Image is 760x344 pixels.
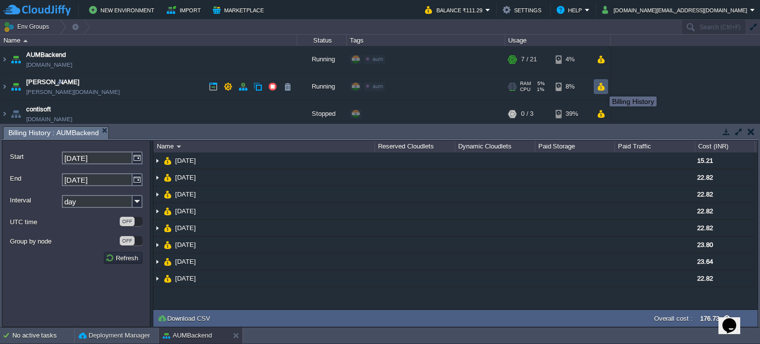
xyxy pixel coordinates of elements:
div: 8% [556,73,588,100]
a: [DATE] [174,173,197,182]
img: AMDAwAAAACH5BAEAAAAALAAAAAABAAEAAAICRAEAOw== [164,169,172,186]
a: [DOMAIN_NAME] [26,60,72,70]
span: 22.82 [697,207,713,215]
span: 22.82 [697,275,713,282]
span: 23.64 [697,258,713,265]
img: AMDAwAAAACH5BAEAAAAALAAAAAABAAEAAAICRAEAOw== [153,152,161,169]
span: Billing History : AUMBackend [8,127,99,139]
button: Help [557,4,585,16]
div: Stopped [297,100,347,127]
button: [DOMAIN_NAME][EMAIL_ADDRESS][DOMAIN_NAME] [602,4,750,16]
div: Dynamic Cloudlets [456,141,535,152]
img: AMDAwAAAACH5BAEAAAAALAAAAAABAAEAAAICRAEAOw== [164,270,172,287]
img: AMDAwAAAACH5BAEAAAAALAAAAAABAAEAAAICRAEAOw== [153,270,161,287]
button: AUMBackend [163,331,212,341]
span: aum [373,56,383,62]
label: Interval [10,195,61,205]
div: Paid Traffic [616,141,695,152]
div: Cost (INR) [696,141,755,152]
a: [DATE] [174,207,197,215]
img: AMDAwAAAACH5BAEAAAAALAAAAAABAAEAAAICRAEAOw== [9,73,23,100]
span: RAM [520,81,531,87]
button: Marketplace [213,4,267,16]
img: AMDAwAAAACH5BAEAAAAALAAAAAABAAEAAAICRAEAOw== [0,46,8,73]
img: AMDAwAAAACH5BAEAAAAALAAAAAABAAEAAAICRAEAOw== [164,220,172,236]
button: Download CSV [157,314,213,323]
div: 0 / 3 [521,100,533,127]
a: [DATE] [174,190,197,198]
a: contisoft [26,104,51,114]
img: AMDAwAAAACH5BAEAAAAALAAAAAABAAEAAAICRAEAOw== [9,100,23,127]
span: 5% [535,81,545,87]
label: End [10,173,61,184]
iframe: chat widget [718,304,750,334]
img: AMDAwAAAACH5BAEAAAAALAAAAAABAAEAAAICRAEAOw== [23,40,28,42]
button: Deployment Manager [79,331,150,341]
div: Running [297,73,347,100]
a: [PERSON_NAME] [26,77,80,87]
label: Overall cost : [654,315,693,322]
img: AMDAwAAAACH5BAEAAAAALAAAAAABAAEAAAICRAEAOw== [153,186,161,202]
div: 7 / 21 [521,46,537,73]
div: Paid Storage [536,141,615,152]
div: OFF [120,236,135,246]
label: Group by node [10,236,119,246]
label: Start [10,151,61,162]
img: AMDAwAAAACH5BAEAAAAALAAAAAABAAEAAAICRAEAOw== [177,146,181,148]
span: 15.21 [697,157,713,164]
div: Usage [506,35,610,46]
a: [DATE] [174,241,197,249]
button: Env Groups [3,20,52,34]
a: [DATE] [174,224,197,232]
img: AMDAwAAAACH5BAEAAAAALAAAAAABAAEAAAICRAEAOw== [153,220,161,236]
div: Billing History [612,98,654,105]
img: AMDAwAAAACH5BAEAAAAALAAAAAABAAEAAAICRAEAOw== [164,203,172,219]
img: AMDAwAAAACH5BAEAAAAALAAAAAABAAEAAAICRAEAOw== [164,186,172,202]
span: 22.82 [697,191,713,198]
img: AMDAwAAAACH5BAEAAAAALAAAAAABAAEAAAICRAEAOw== [153,169,161,186]
a: [DATE] [174,274,197,283]
img: AMDAwAAAACH5BAEAAAAALAAAAAABAAEAAAICRAEAOw== [164,237,172,253]
span: CPU [520,87,530,93]
a: [PERSON_NAME][DOMAIN_NAME] [26,87,120,97]
img: AMDAwAAAACH5BAEAAAAALAAAAAABAAEAAAICRAEAOw== [164,253,172,270]
img: CloudJiffy [3,4,71,16]
div: Reserved Cloudlets [376,141,455,152]
span: 22.82 [697,224,713,232]
span: aum [373,83,383,89]
div: Name [154,141,375,152]
div: Running [297,46,347,73]
span: AUMBackend [26,50,66,60]
div: Status [298,35,346,46]
img: AMDAwAAAACH5BAEAAAAALAAAAAABAAEAAAICRAEAOw== [0,100,8,127]
div: No active tasks [12,328,74,344]
label: UTC time [10,217,119,227]
button: Settings [503,4,544,16]
div: 39% [556,100,588,127]
div: Name [1,35,297,46]
button: Balance ₹111.29 [425,4,485,16]
span: 1% [534,87,544,93]
span: 22.82 [697,174,713,181]
img: AMDAwAAAACH5BAEAAAAALAAAAAABAAEAAAICRAEAOw== [9,46,23,73]
img: AMDAwAAAACH5BAEAAAAALAAAAAABAAEAAAICRAEAOw== [153,203,161,219]
img: AMDAwAAAACH5BAEAAAAALAAAAAABAAEAAAICRAEAOw== [153,253,161,270]
button: New Environment [89,4,157,16]
label: 176.73 [700,315,719,322]
a: [DATE] [174,156,197,165]
div: Tags [347,35,505,46]
a: [DATE] [174,257,197,266]
span: 23.80 [697,241,713,248]
a: [DOMAIN_NAME] [26,114,72,124]
div: OFF [120,217,135,226]
img: AMDAwAAAACH5BAEAAAAALAAAAAABAAEAAAICRAEAOw== [0,73,8,100]
div: 4% [556,46,588,73]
